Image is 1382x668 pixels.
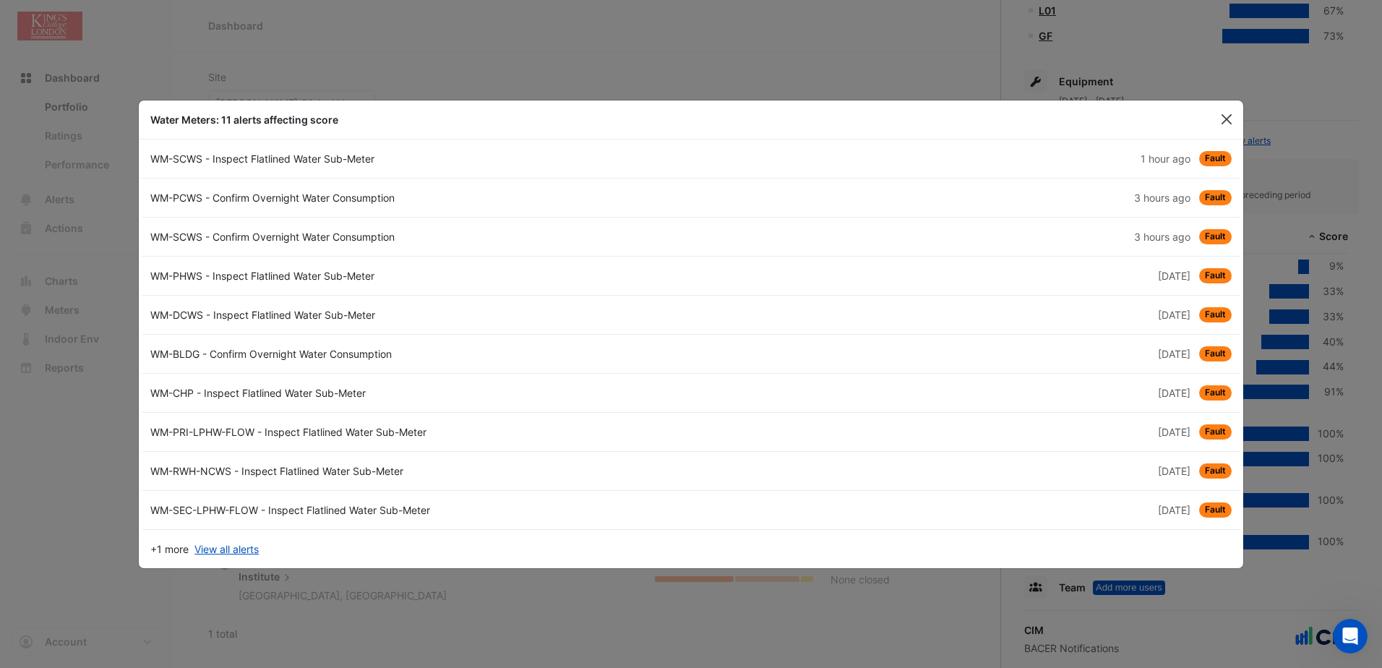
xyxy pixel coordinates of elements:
[1141,153,1190,165] span: Tue 30-Sep-2025 11:00 BST
[150,541,189,557] span: +1 more
[142,502,691,518] div: WM-SEC-LPHW-FLOW - Inspect Flatlined Water Sub-Meter
[1199,190,1232,205] span: Fault
[1158,309,1190,321] span: Thu 25-Sep-2025 16:00 BST
[142,307,691,322] div: WM-DCWS - Inspect Flatlined Water Sub-Meter
[1199,502,1232,518] span: Fault
[142,268,691,283] div: WM-PHWS - Inspect Flatlined Water Sub-Meter
[1199,424,1232,440] span: Fault
[142,424,691,440] div: WM-PRI-LPHW-FLOW - Inspect Flatlined Water Sub-Meter
[142,229,691,244] div: WM-SCWS - Confirm Overnight Water Consumption
[1134,231,1190,243] span: Tue 30-Sep-2025 09:15 BST
[142,463,691,479] div: WM-RWH-NCWS - Inspect Flatlined Water Sub-Meter
[1158,348,1190,360] span: Thu 18-Sep-2025 12:30 BST
[1216,108,1237,130] button: Close
[142,385,691,401] div: WM-CHP - Inspect Flatlined Water Sub-Meter
[142,151,691,166] div: WM-SCWS - Inspect Flatlined Water Sub-Meter
[1134,192,1190,204] span: Tue 30-Sep-2025 09:30 BST
[1333,619,1368,654] iframe: Intercom live chat
[150,114,338,126] b: Water Meters: 11 alerts affecting score
[142,346,691,361] div: WM-BLDG - Confirm Overnight Water Consumption
[1199,229,1232,244] span: Fault
[1158,387,1190,399] span: Thu 28-Aug-2025 14:30 BST
[1158,270,1190,282] span: Fri 26-Sep-2025 09:30 BST
[1199,268,1232,283] span: Fault
[1158,465,1190,477] span: Thu 28-Aug-2025 14:30 BST
[1158,426,1190,438] span: Thu 28-Aug-2025 14:30 BST
[1199,307,1232,322] span: Fault
[1199,346,1232,361] span: Fault
[142,190,691,205] div: WM-PCWS - Confirm Overnight Water Consumption
[194,541,259,557] a: View all alerts
[1158,504,1190,516] span: Thu 28-Aug-2025 14:30 BST
[1199,463,1232,479] span: Fault
[1199,385,1232,401] span: Fault
[1199,151,1232,166] span: Fault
